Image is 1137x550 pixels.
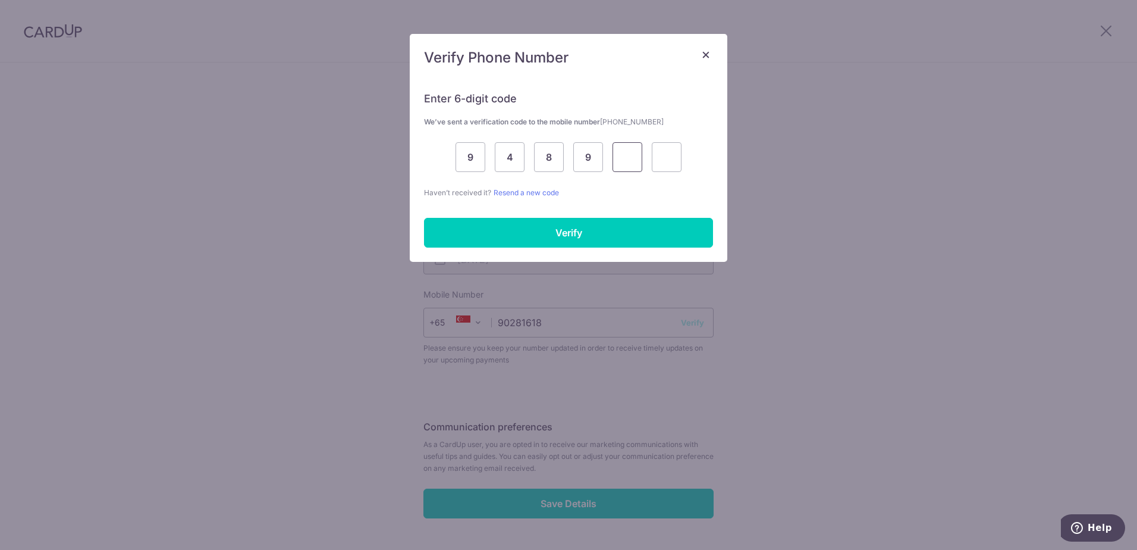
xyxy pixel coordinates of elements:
a: Resend a new code [494,188,559,197]
h6: Enter 6-digit code [424,92,713,106]
iframe: Opens a widget where you can find more information [1061,514,1125,544]
h5: Verify Phone Number [424,48,713,67]
strong: We’ve sent a verification code to the mobile number [424,117,664,126]
span: [PHONE_NUMBER] [600,117,664,126]
span: Haven’t received it? [424,188,491,197]
input: Verify [424,218,713,248]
